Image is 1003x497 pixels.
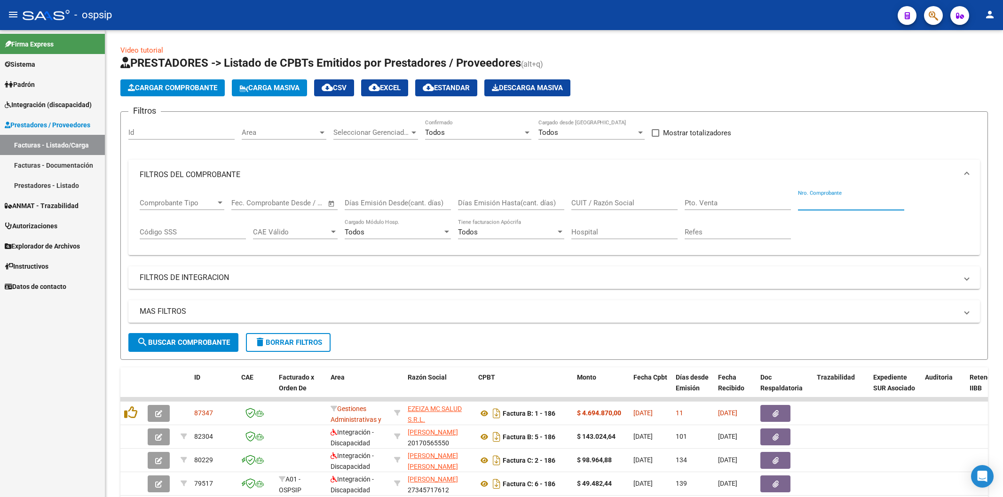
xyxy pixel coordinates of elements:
[676,480,687,487] span: 139
[484,79,570,96] app-download-masive: Descarga masiva de comprobantes (adjuntos)
[237,367,275,409] datatable-header-cell: CAE
[369,82,380,93] mat-icon: cloud_download
[270,199,316,207] input: End date
[361,79,408,96] button: EXCEL
[128,84,217,92] span: Cargar Comprobante
[326,198,337,209] button: Open calendar
[484,79,570,96] button: Descarga Masiva
[714,367,757,409] datatable-header-cell: Fecha Recibido
[408,405,462,423] span: EZEIZA MC SALUD S.R.L.
[490,406,503,421] i: Descargar documento
[333,128,410,137] span: Seleccionar Gerenciador
[74,5,112,25] span: - ospsip
[408,404,471,423] div: 30718225619
[5,100,92,110] span: Integración (discapacidad)
[408,450,471,470] div: 27188485443
[279,475,301,494] span: A01 - OSPSIP
[577,373,596,381] span: Monto
[314,79,354,96] button: CSV
[718,409,737,417] span: [DATE]
[120,79,225,96] button: Cargar Comprobante
[194,373,200,381] span: ID
[140,272,957,283] mat-panel-title: FILTROS DE INTEGRACION
[241,373,253,381] span: CAE
[128,160,980,190] mat-expansion-panel-header: FILTROS DEL COMPROBANTE
[676,409,683,417] span: 11
[423,82,434,93] mat-icon: cloud_download
[474,367,573,409] datatable-header-cell: CPBT
[5,221,57,231] span: Autorizaciones
[331,452,374,470] span: Integración - Discapacidad
[718,433,737,440] span: [DATE]
[194,409,213,417] span: 87347
[5,281,66,292] span: Datos de contacto
[5,59,35,70] span: Sistema
[408,475,458,483] span: [PERSON_NAME]
[817,373,855,381] span: Trazabilidad
[538,128,558,137] span: Todos
[120,46,163,54] a: Video tutorial
[128,300,980,323] mat-expansion-panel-header: MAS FILTROS
[415,79,477,96] button: Estandar
[331,373,345,381] span: Area
[345,228,364,236] span: Todos
[5,201,79,211] span: ANMAT - Trazabilidad
[5,120,90,130] span: Prestadores / Proveedores
[633,373,667,381] span: Fecha Cpbt
[140,199,216,207] span: Comprobante Tipo
[577,409,621,417] strong: $ 4.694.870,00
[5,261,48,272] span: Instructivos
[137,338,230,347] span: Buscar Comprobante
[194,480,213,487] span: 79517
[478,373,495,381] span: CPBT
[676,373,709,392] span: Días desde Emisión
[490,429,503,444] i: Descargar documento
[676,433,687,440] span: 101
[322,84,347,92] span: CSV
[503,410,555,417] strong: Factura B: 1 - 186
[331,428,374,447] span: Integración - Discapacidad
[813,367,869,409] datatable-header-cell: Trazabilidad
[873,373,915,392] span: Expediente SUR Asociado
[331,475,374,494] span: Integración - Discapacidad
[254,336,266,348] mat-icon: delete
[239,84,300,92] span: Carga Masiva
[5,79,35,90] span: Padrón
[573,367,630,409] datatable-header-cell: Monto
[577,456,612,464] strong: $ 98.964,88
[718,456,737,464] span: [DATE]
[663,127,731,139] span: Mostrar totalizadores
[971,465,994,488] div: Open Intercom Messenger
[331,405,381,434] span: Gestiones Administrativas y Otros
[128,266,980,289] mat-expansion-panel-header: FILTROS DE INTEGRACION
[128,333,238,352] button: Buscar Comprobante
[492,84,563,92] span: Descarga Masiva
[408,474,471,494] div: 27345717612
[718,373,744,392] span: Fecha Recibido
[254,338,322,347] span: Borrar Filtros
[194,456,213,464] span: 80229
[577,480,612,487] strong: $ 49.482,44
[231,199,262,207] input: Start date
[194,433,213,440] span: 82304
[327,367,390,409] datatable-header-cell: Area
[633,433,653,440] span: [DATE]
[5,39,54,49] span: Firma Express
[490,453,503,468] i: Descargar documento
[490,476,503,491] i: Descargar documento
[408,452,458,470] span: [PERSON_NAME] [PERSON_NAME]
[633,409,653,417] span: [DATE]
[630,367,672,409] datatable-header-cell: Fecha Cpbt
[760,373,803,392] span: Doc Respaldatoria
[672,367,714,409] datatable-header-cell: Días desde Emisión
[921,367,966,409] datatable-header-cell: Auditoria
[676,456,687,464] span: 134
[232,79,307,96] button: Carga Masiva
[253,228,329,236] span: CAE Válido
[275,367,327,409] datatable-header-cell: Facturado x Orden De
[458,228,478,236] span: Todos
[869,367,921,409] datatable-header-cell: Expediente SUR Asociado
[503,457,555,464] strong: Factura C: 2 - 186
[577,433,616,440] strong: $ 143.024,64
[5,241,80,251] span: Explorador de Archivos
